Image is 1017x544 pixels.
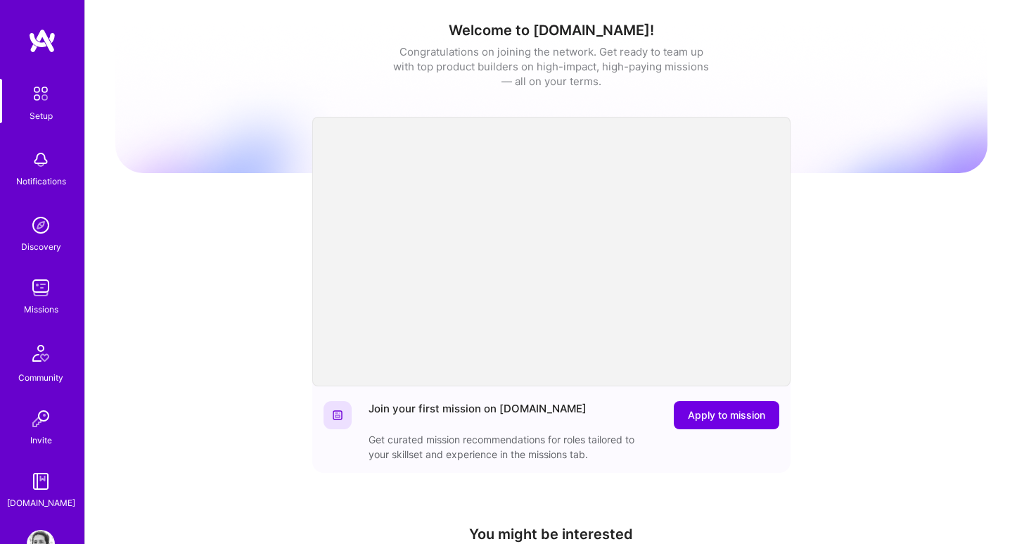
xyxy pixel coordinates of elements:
div: Invite [30,433,52,448]
img: Invite [27,405,55,433]
div: Congratulations on joining the network. Get ready to team up with top product builders on high-im... [393,44,710,89]
span: Apply to mission [688,408,765,422]
div: Community [18,370,63,385]
h1: Welcome to [DOMAIN_NAME]! [115,22,987,39]
div: Setup [30,108,53,123]
div: Join your first mission on [DOMAIN_NAME] [369,401,587,429]
h4: You might be interested [312,526,791,543]
img: bell [27,146,55,174]
iframe: video [312,117,791,386]
img: Website [332,410,343,421]
img: discovery [27,211,55,239]
img: teamwork [27,274,55,302]
div: Discovery [21,239,61,254]
div: Notifications [16,174,66,189]
img: logo [28,28,56,53]
div: Missions [24,302,58,317]
div: Get curated mission recommendations for roles tailored to your skillset and experience in the mis... [369,432,650,462]
img: setup [26,79,56,108]
img: guide book [27,467,55,495]
img: Community [24,336,58,370]
button: Apply to mission [674,401,779,429]
div: [DOMAIN_NAME] [7,495,75,510]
